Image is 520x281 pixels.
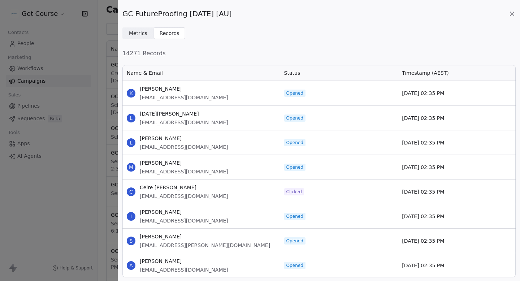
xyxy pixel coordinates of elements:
span: [PERSON_NAME] [140,159,228,167]
span: [PERSON_NAME] [140,85,228,92]
span: L [127,114,135,122]
span: I [127,212,135,221]
span: [PERSON_NAME] [140,135,228,142]
span: Ceire [PERSON_NAME] [140,184,228,191]
span: [EMAIL_ADDRESS][DOMAIN_NAME] [140,143,228,151]
span: Opened [286,115,303,121]
span: [EMAIL_ADDRESS][DOMAIN_NAME] [140,266,228,273]
span: Opened [286,213,303,219]
span: Clicked [286,189,302,195]
span: A [127,261,135,270]
span: [DATE] 02:35 PM [402,237,444,245]
span: M [127,163,135,172]
span: [DATE] 02:35 PM [402,90,444,97]
span: Name & Email [127,69,163,77]
span: 14271 Records [122,49,516,58]
span: [EMAIL_ADDRESS][DOMAIN_NAME] [140,217,228,224]
span: [DATE] 02:35 PM [402,188,444,195]
span: [DATE] 02:35 PM [402,114,444,122]
span: Opened [286,90,303,96]
span: [PERSON_NAME] [140,233,270,240]
span: [DATE] 02:35 PM [402,213,444,220]
span: K [127,89,135,98]
span: [PERSON_NAME] [140,208,228,216]
span: [EMAIL_ADDRESS][PERSON_NAME][DOMAIN_NAME] [140,242,270,249]
div: grid [122,81,516,278]
span: Timestamp (AEST) [402,69,448,77]
span: Opened [286,140,303,146]
span: Opened [286,263,303,268]
span: Metrics [129,30,147,37]
span: [EMAIL_ADDRESS][DOMAIN_NAME] [140,94,228,101]
span: Opened [286,164,303,170]
span: Status [284,69,300,77]
span: [DATE] 02:35 PM [402,262,444,269]
span: L [127,138,135,147]
span: GC FutureProofing [DATE] [AU] [122,9,232,19]
span: S [127,237,135,245]
span: [EMAIL_ADDRESS][DOMAIN_NAME] [140,119,228,126]
span: [DATE][PERSON_NAME] [140,110,228,117]
span: Opened [286,238,303,244]
span: [EMAIL_ADDRESS][DOMAIN_NAME] [140,168,228,175]
span: [PERSON_NAME] [140,258,228,265]
span: [DATE] 02:35 PM [402,164,444,171]
span: [DATE] 02:35 PM [402,139,444,146]
span: C [127,187,135,196]
span: [EMAIL_ADDRESS][DOMAIN_NAME] [140,193,228,200]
